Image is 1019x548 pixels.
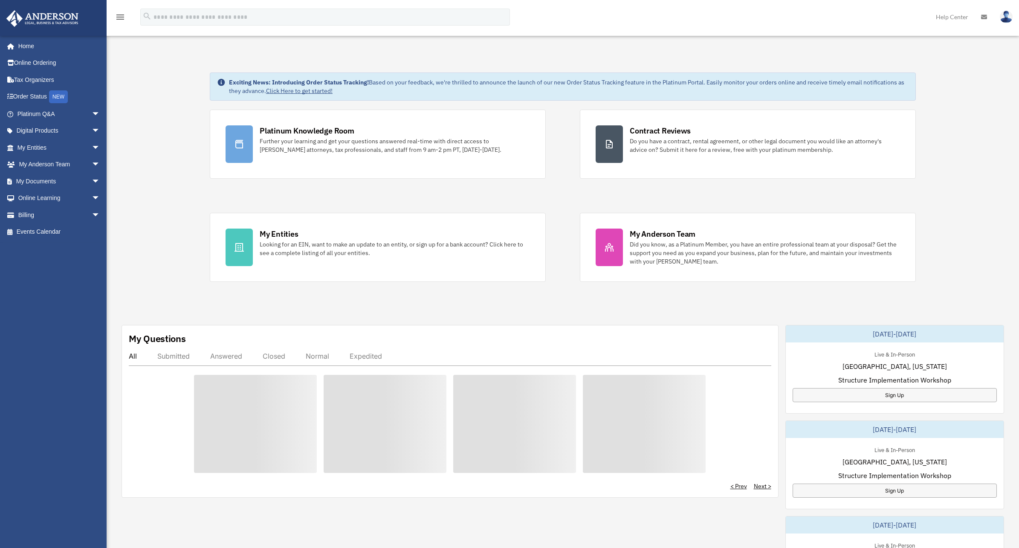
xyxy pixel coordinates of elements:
[6,38,109,55] a: Home
[142,12,152,21] i: search
[92,173,109,190] span: arrow_drop_down
[260,137,530,154] div: Further your learning and get your questions answered real-time with direct access to [PERSON_NAM...
[4,10,81,27] img: Anderson Advisors Platinum Portal
[92,105,109,123] span: arrow_drop_down
[49,90,68,103] div: NEW
[266,87,333,95] a: Click Here to get started!
[793,484,997,498] a: Sign Up
[6,223,113,241] a: Events Calendar
[838,470,951,481] span: Structure Implementation Workshop
[210,213,546,282] a: My Entities Looking for an EIN, want to make an update to an entity, or sign up for a bank accoun...
[868,349,922,358] div: Live & In-Person
[730,482,747,490] a: < Prev
[263,352,285,360] div: Closed
[229,78,369,86] strong: Exciting News: Introducing Order Status Tracking!
[6,71,113,88] a: Tax Organizers
[630,229,695,239] div: My Anderson Team
[92,156,109,174] span: arrow_drop_down
[842,361,947,371] span: [GEOGRAPHIC_DATA], [US_STATE]
[580,213,916,282] a: My Anderson Team Did you know, as a Platinum Member, you have an entire professional team at your...
[260,125,354,136] div: Platinum Knowledge Room
[754,482,771,490] a: Next >
[630,137,900,154] div: Do you have a contract, rental agreement, or other legal document you would like an attorney's ad...
[210,352,242,360] div: Answered
[630,240,900,266] div: Did you know, as a Platinum Member, you have an entire professional team at your disposal? Get th...
[793,388,997,402] a: Sign Up
[129,352,137,360] div: All
[115,15,125,22] a: menu
[210,110,546,179] a: Platinum Knowledge Room Further your learning and get your questions answered real-time with dire...
[786,516,1004,534] div: [DATE]-[DATE]
[6,139,113,156] a: My Entitiesarrow_drop_down
[6,55,113,72] a: Online Ordering
[260,229,298,239] div: My Entities
[842,457,947,467] span: [GEOGRAPHIC_DATA], [US_STATE]
[838,375,951,385] span: Structure Implementation Workshop
[129,332,186,345] div: My Questions
[6,190,113,207] a: Online Learningarrow_drop_down
[6,206,113,223] a: Billingarrow_drop_down
[786,325,1004,342] div: [DATE]-[DATE]
[92,190,109,207] span: arrow_drop_down
[229,78,909,95] div: Based on your feedback, we're thrilled to announce the launch of our new Order Status Tracking fe...
[6,156,113,173] a: My Anderson Teamarrow_drop_down
[350,352,382,360] div: Expedited
[6,122,113,139] a: Digital Productsarrow_drop_down
[6,173,113,190] a: My Documentsarrow_drop_down
[630,125,691,136] div: Contract Reviews
[786,421,1004,438] div: [DATE]-[DATE]
[6,88,113,106] a: Order StatusNEW
[306,352,329,360] div: Normal
[1000,11,1013,23] img: User Pic
[92,139,109,157] span: arrow_drop_down
[92,206,109,224] span: arrow_drop_down
[115,12,125,22] i: menu
[157,352,190,360] div: Submitted
[92,122,109,140] span: arrow_drop_down
[868,445,922,454] div: Live & In-Person
[260,240,530,257] div: Looking for an EIN, want to make an update to an entity, or sign up for a bank account? Click her...
[580,110,916,179] a: Contract Reviews Do you have a contract, rental agreement, or other legal document you would like...
[6,105,113,122] a: Platinum Q&Aarrow_drop_down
